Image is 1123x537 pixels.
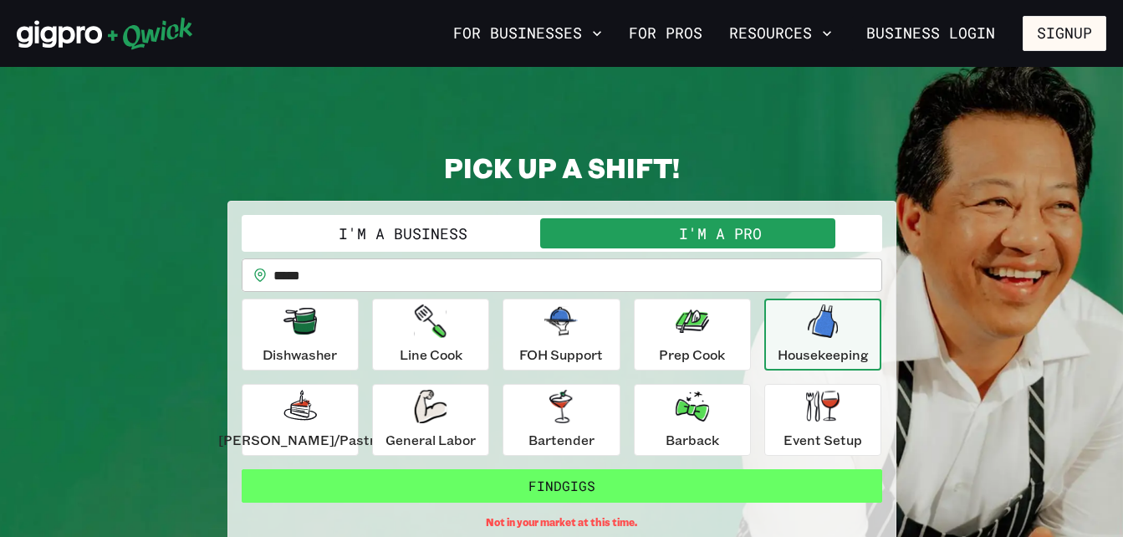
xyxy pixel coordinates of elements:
button: For Businesses [447,19,609,48]
p: FOH Support [519,345,603,365]
button: I'm a Business [245,218,562,248]
a: For Pros [622,19,709,48]
p: Line Cook [400,345,462,365]
p: General Labor [385,430,476,450]
button: Resources [722,19,839,48]
button: [PERSON_NAME]/Pastry [242,384,359,456]
button: Housekeeping [764,299,881,371]
p: Event Setup [784,430,862,450]
button: Barback [634,384,751,456]
p: Barback [666,430,719,450]
h2: PICK UP A SHIFT! [227,151,896,184]
p: Bartender [528,430,595,450]
button: Line Cook [372,299,489,371]
a: Business Login [852,16,1009,51]
p: Housekeeping [778,345,869,365]
p: [PERSON_NAME]/Pastry [218,430,382,450]
button: FindGigs [242,469,882,503]
button: General Labor [372,384,489,456]
button: Prep Cook [634,299,751,371]
button: I'm a Pro [562,218,879,248]
button: Signup [1023,16,1106,51]
p: Prep Cook [659,345,725,365]
button: FOH Support [503,299,620,371]
p: Dishwasher [263,345,337,365]
span: Not in your market at this time. [486,516,637,529]
button: Event Setup [764,384,881,456]
button: Bartender [503,384,620,456]
button: Dishwasher [242,299,359,371]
